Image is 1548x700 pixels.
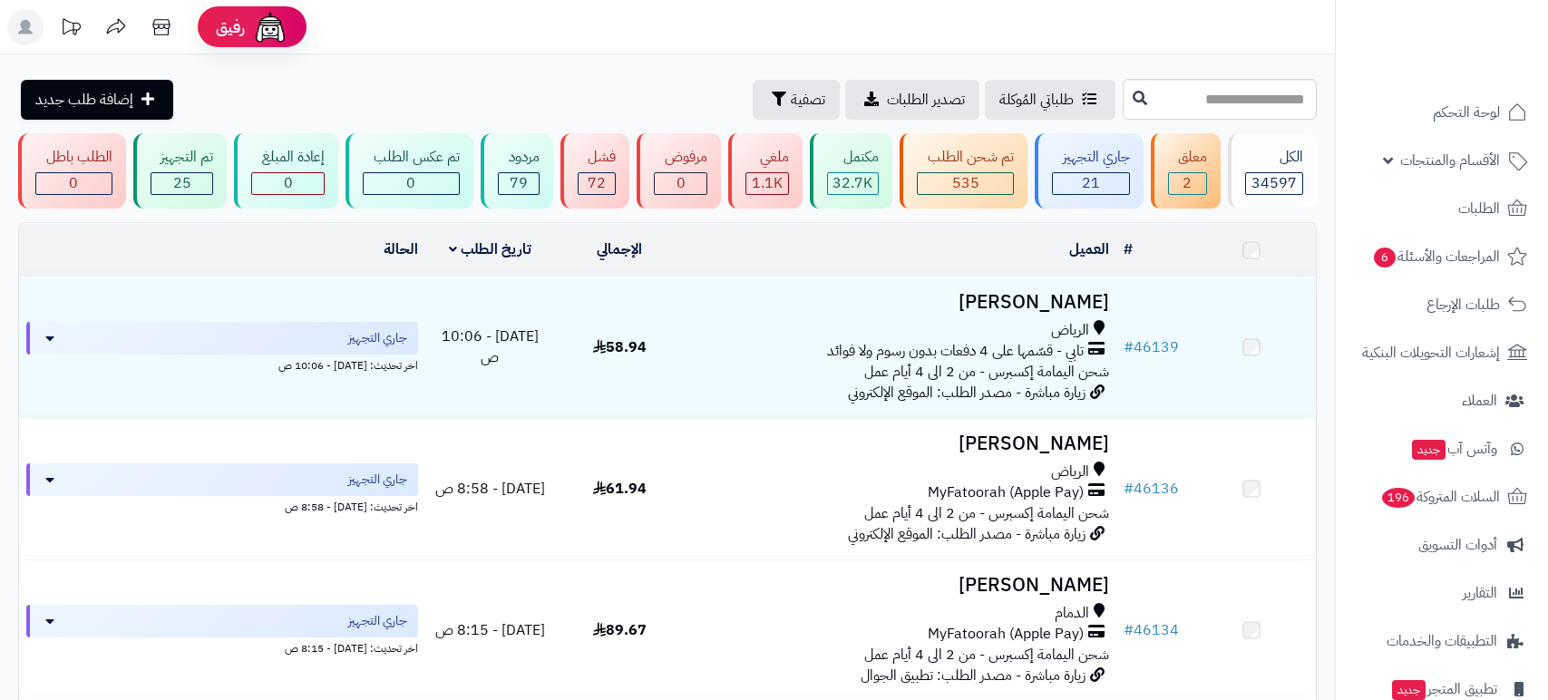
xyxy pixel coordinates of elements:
span: جاري التجهيز [348,471,407,489]
a: إشعارات التحويلات البنكية [1347,331,1537,374]
a: الطلبات [1347,187,1537,230]
div: 0 [364,173,459,194]
a: إضافة طلب جديد [21,80,173,120]
a: التطبيقات والخدمات [1347,619,1537,663]
div: تم شحن الطلب [917,147,1014,168]
span: طلبات الإرجاع [1426,292,1500,317]
div: 21 [1053,173,1129,194]
div: 0 [252,173,324,194]
span: السلات المتروكة [1380,484,1500,510]
div: 1134 [746,173,788,194]
a: مكتمل 32.7K [806,133,897,209]
span: تصفية [791,89,825,111]
div: اخر تحديث: [DATE] - 8:58 ص [26,496,418,515]
span: جاري التجهيز [348,329,407,347]
a: # [1124,238,1133,260]
h3: [PERSON_NAME] [692,292,1109,313]
span: زيارة مباشرة - مصدر الطلب: الموقع الإلكتروني [848,523,1086,545]
div: 535 [918,173,1013,194]
a: معلق 2 [1147,133,1225,209]
a: طلبات الإرجاع [1347,283,1537,326]
div: تم عكس الطلب [363,147,460,168]
span: الطلبات [1458,196,1500,221]
div: مردود [498,147,540,168]
span: # [1124,619,1134,641]
span: 79 [510,172,528,194]
a: العملاء [1347,379,1537,423]
a: تاريخ الطلب [449,238,531,260]
span: 0 [406,172,415,194]
a: لوحة التحكم [1347,91,1537,134]
a: الحالة [384,238,418,260]
div: اخر تحديث: [DATE] - 8:15 ص [26,637,418,656]
span: العملاء [1462,388,1497,413]
div: فشل [578,147,617,168]
span: [DATE] - 8:15 ص [435,619,545,641]
span: 72 [588,172,606,194]
div: الطلب باطل [35,147,112,168]
span: زيارة مباشرة - مصدر الطلب: الموقع الإلكتروني [848,382,1086,403]
div: 0 [36,173,112,194]
a: العميل [1069,238,1109,260]
span: 0 [69,172,78,194]
span: لوحة التحكم [1433,100,1500,125]
img: logo-2.png [1425,46,1531,84]
span: جديد [1392,680,1426,700]
a: جاري التجهيز 21 [1031,133,1147,209]
span: # [1124,336,1134,358]
a: إعادة المبلغ 0 [230,133,342,209]
div: 79 [499,173,539,194]
div: جاري التجهيز [1052,147,1130,168]
div: 2 [1169,173,1207,194]
span: شحن اليمامة إكسبرس - من 2 الى 4 أيام عمل [864,644,1109,666]
span: التطبيقات والخدمات [1387,628,1497,654]
span: جاري التجهيز [348,612,407,630]
div: 25 [151,173,213,194]
a: تصدير الطلبات [845,80,979,120]
div: مكتمل [827,147,880,168]
span: شحن اليمامة إكسبرس - من 2 الى 4 أيام عمل [864,361,1109,383]
a: #46136 [1124,478,1179,500]
a: طلباتي المُوكلة [985,80,1115,120]
span: 25 [173,172,191,194]
span: زيارة مباشرة - مصدر الطلب: تطبيق الجوال [861,665,1086,686]
span: 34597 [1251,172,1297,194]
div: اخر تحديث: [DATE] - 10:06 ص [26,355,418,374]
a: #46134 [1124,619,1179,641]
img: ai-face.png [252,9,288,45]
a: السلات المتروكة196 [1347,475,1537,519]
span: # [1124,478,1134,500]
a: ملغي 1.1K [725,133,806,209]
span: تابي - قسّمها على 4 دفعات بدون رسوم ولا فوائد [827,341,1084,362]
a: تم عكس الطلب 0 [342,133,477,209]
a: الإجمالي [597,238,642,260]
span: 196 [1382,488,1415,508]
span: جديد [1412,440,1446,460]
span: الأقسام والمنتجات [1400,148,1500,173]
span: 89.67 [593,619,647,641]
span: MyFatoorah (Apple Pay) [928,482,1084,503]
span: التقارير [1463,580,1497,606]
span: تصدير الطلبات [887,89,965,111]
div: تم التجهيز [151,147,214,168]
span: الرياض [1051,462,1089,482]
a: تحديثات المنصة [48,9,93,50]
span: [DATE] - 10:06 ص [442,326,539,368]
span: أدوات التسويق [1418,532,1497,558]
span: 32.7K [832,172,872,194]
span: 535 [952,172,979,194]
span: 61.94 [593,478,647,500]
div: معلق [1168,147,1208,168]
span: المراجعات والأسئلة [1372,244,1500,269]
span: طلباتي المُوكلة [999,89,1074,111]
a: مردود 79 [477,133,557,209]
span: وآتس آب [1410,436,1497,462]
a: تم التجهيز 25 [130,133,231,209]
span: 2 [1183,172,1192,194]
div: 32729 [828,173,879,194]
a: مرفوض 0 [633,133,725,209]
button: تصفية [753,80,840,120]
span: 21 [1082,172,1100,194]
span: MyFatoorah (Apple Pay) [928,624,1084,645]
span: إشعارات التحويلات البنكية [1362,340,1500,365]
